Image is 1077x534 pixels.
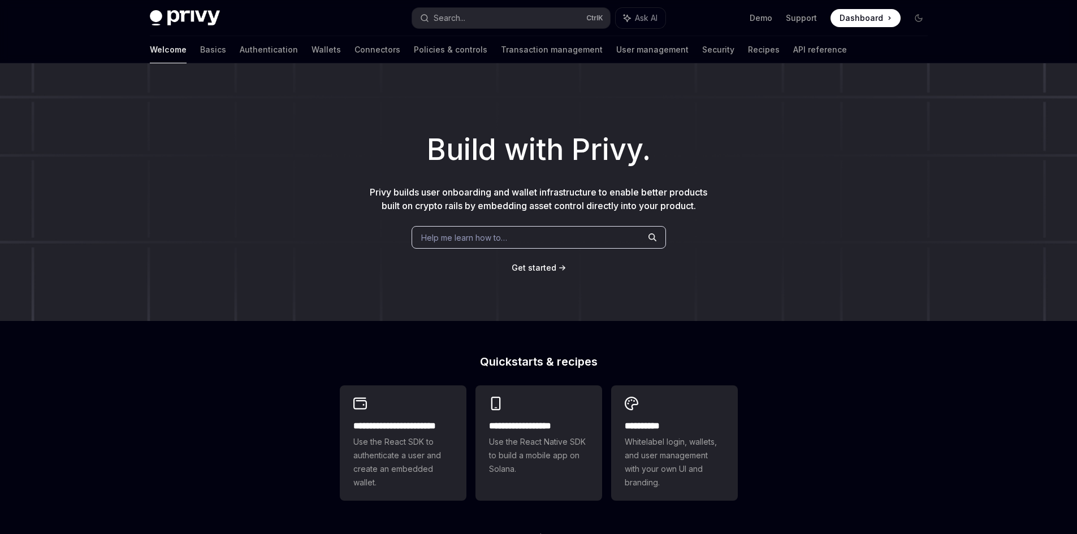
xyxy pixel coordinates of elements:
h2: Quickstarts & recipes [340,356,738,367]
button: Toggle dark mode [910,9,928,27]
span: Use the React SDK to authenticate a user and create an embedded wallet. [353,435,453,489]
span: Ctrl K [586,14,603,23]
a: **** *****Whitelabel login, wallets, and user management with your own UI and branding. [611,385,738,501]
a: Policies & controls [414,36,487,63]
a: Demo [750,12,772,24]
img: dark logo [150,10,220,26]
a: Get started [512,262,556,273]
span: Get started [512,263,556,272]
span: Ask AI [635,12,658,24]
span: Privy builds user onboarding and wallet infrastructure to enable better products built on crypto ... [370,186,707,211]
span: Help me learn how to… [421,232,507,244]
a: Welcome [150,36,187,63]
a: API reference [793,36,847,63]
a: User management [616,36,689,63]
a: **** **** **** ***Use the React Native SDK to build a mobile app on Solana. [475,385,602,501]
button: Search...CtrlK [412,8,610,28]
a: Transaction management [501,36,603,63]
a: Authentication [240,36,298,63]
a: Wallets [312,36,341,63]
a: Dashboard [831,9,901,27]
a: Basics [200,36,226,63]
span: Dashboard [840,12,883,24]
button: Ask AI [616,8,665,28]
span: Use the React Native SDK to build a mobile app on Solana. [489,435,589,476]
a: Support [786,12,817,24]
a: Recipes [748,36,780,63]
h1: Build with Privy. [18,128,1059,172]
a: Security [702,36,734,63]
div: Search... [434,11,465,25]
a: Connectors [354,36,400,63]
span: Whitelabel login, wallets, and user management with your own UI and branding. [625,435,724,489]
